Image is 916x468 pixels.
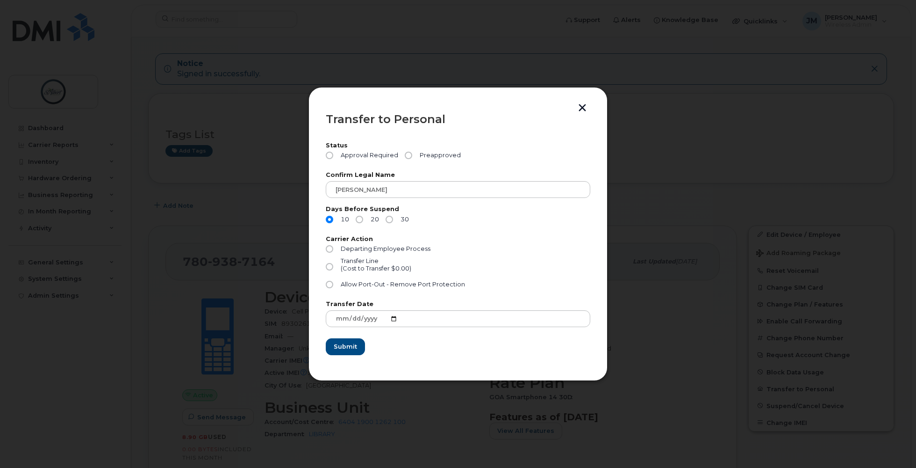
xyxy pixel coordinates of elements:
[326,281,333,288] input: Allow Port-Out - Remove Port Protection
[334,342,357,351] span: Submit
[326,143,590,149] label: Status
[326,236,590,242] label: Carrier Action
[341,281,465,288] span: Allow Port-Out - Remove Port Protection
[326,206,590,212] label: Days Before Suspend
[326,301,590,307] label: Transfer Date
[341,245,430,252] span: Departing Employee Process
[326,338,365,355] button: Submit
[341,265,411,272] div: (Cost to Transfer $0.00)
[326,152,333,159] input: Approval Required
[367,216,379,223] span: 20
[337,152,398,159] span: Approval Required
[326,245,333,253] input: Departing Employee Process
[326,216,333,223] input: 10
[326,263,333,271] input: Transfer Line(Cost to Transfer $0.00)
[356,216,363,223] input: 20
[386,216,393,223] input: 30
[326,114,590,125] div: Transfer to Personal
[341,257,379,264] span: Transfer Line
[337,216,349,223] span: 10
[405,152,412,159] input: Preapproved
[416,152,461,159] span: Preapproved
[326,172,590,178] label: Confirm Legal Name
[397,216,409,223] span: 30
